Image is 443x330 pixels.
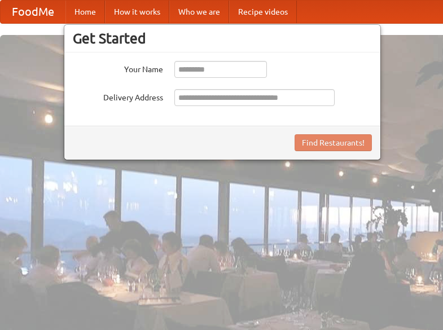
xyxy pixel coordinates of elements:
[65,1,105,23] a: Home
[169,1,229,23] a: Who we are
[229,1,297,23] a: Recipe videos
[73,89,163,103] label: Delivery Address
[73,30,372,47] h3: Get Started
[73,61,163,75] label: Your Name
[105,1,169,23] a: How it works
[1,1,65,23] a: FoodMe
[295,134,372,151] button: Find Restaurants!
